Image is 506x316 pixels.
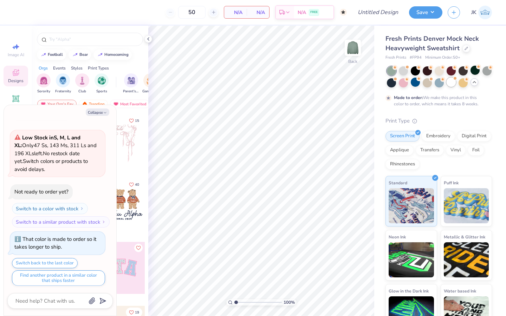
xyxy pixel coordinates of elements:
div: Events [53,65,66,71]
span: Fraternity [55,89,71,94]
span: Designs [8,78,24,84]
button: filter button [95,73,109,94]
button: Collapse [86,108,109,116]
img: Sports Image [98,77,106,85]
span: Sorority [37,89,50,94]
span: JK [471,8,476,17]
span: N/A [251,9,265,16]
button: Switch back to the last color [12,258,78,268]
input: Try "Alpha" [48,36,138,43]
span: Image AI [8,52,24,58]
button: filter button [55,73,71,94]
img: Neon Ink [389,242,434,277]
div: Embroidery [422,131,455,141]
img: most_fav.gif [40,101,46,106]
span: Club [78,89,86,94]
img: Game Day Image [147,77,155,85]
button: football [37,50,66,60]
img: Sorority Image [40,77,48,85]
div: Print Type [385,117,492,125]
button: homecoming [93,50,132,60]
div: filter for Sports [95,73,109,94]
span: Neon Ink [389,233,406,241]
img: Metallic & Glitter Ink [444,242,489,277]
div: Vinyl [446,145,466,156]
div: We make this product in this color to order, which means it takes 8 weeks. [394,94,480,107]
img: Club Image [78,77,86,85]
span: Water based Ink [444,287,476,295]
img: Standard [389,188,434,223]
span: Fresh Prints [385,55,406,61]
div: filter for Club [75,73,89,94]
div: That color is made to order so it takes longer to ship. [14,236,96,251]
button: filter button [123,73,139,94]
input: – – [178,6,206,19]
button: Find another product in a similar color that ships faster [12,270,105,286]
img: Joshua Kelley [478,6,492,19]
button: bear [69,50,91,60]
span: Game Day [142,89,158,94]
img: Switch to a similar product with stock [102,220,106,224]
div: Your Org's Fav [37,100,77,108]
button: Like [126,180,142,189]
img: Back [346,41,360,55]
span: 15 [135,119,139,123]
div: football [48,53,63,57]
span: Sports [96,89,107,94]
img: Puff Ink [444,188,489,223]
div: Applique [385,145,414,156]
span: Parent's Weekend [123,89,139,94]
span: Add Text [7,104,24,110]
span: Puff Ink [444,179,459,186]
div: Most Favorited [110,100,150,108]
input: Untitled Design [352,5,404,19]
img: Parent's Weekend Image [127,77,135,85]
div: filter for Fraternity [55,73,71,94]
span: N/A [228,9,242,16]
span: Metallic & Glitter Ink [444,233,485,241]
img: Fraternity Image [59,77,67,85]
div: homecoming [104,53,129,57]
span: Standard [389,179,407,186]
div: Trending [79,100,108,108]
div: Screen Print [385,131,420,141]
div: Transfers [416,145,444,156]
img: trend_line.gif [72,53,78,57]
span: Glow in the Dark Ink [389,287,429,295]
span: 100 % [284,299,295,305]
span: No restock date yet. [14,150,80,165]
strong: Low Stock in S, M, L and XL : [14,134,80,149]
div: filter for Sorority [37,73,51,94]
div: bear [79,53,88,57]
img: Switch to a color with stock [80,206,84,211]
img: most_fav.gif [113,101,119,106]
button: filter button [142,73,158,94]
span: Fresh Prints Denver Mock Neck Heavyweight Sweatshirt [385,34,479,52]
span: FREE [310,10,318,15]
span: # FP94 [410,55,422,61]
button: Switch to a similar product with stock [12,216,110,228]
button: Save [409,6,442,19]
div: Foil [468,145,484,156]
span: 19 [135,311,139,314]
div: Digital Print [457,131,491,141]
img: trend_line.gif [97,53,103,57]
button: filter button [75,73,89,94]
span: N/A [298,9,306,16]
div: Back [348,58,357,65]
div: Print Types [88,65,109,71]
strong: Made to order: [394,95,423,100]
button: Like [126,116,142,125]
div: Not ready to order yet? [14,188,69,195]
a: JK [471,6,492,19]
div: Styles [71,65,83,71]
span: Minimum Order: 50 + [425,55,460,61]
button: Like [134,244,143,252]
div: filter for Game Day [142,73,158,94]
img: trend_line.gif [41,53,46,57]
div: filter for Parent's Weekend [123,73,139,94]
div: Orgs [39,65,48,71]
button: Switch to a color with stock [12,203,88,214]
img: trending.gif [82,101,87,106]
button: filter button [37,73,51,94]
